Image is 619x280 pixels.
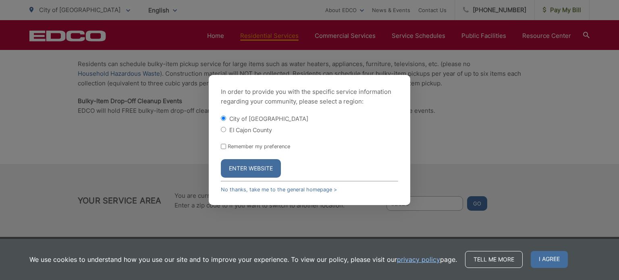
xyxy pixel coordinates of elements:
a: privacy policy [397,255,440,264]
label: Remember my preference [228,143,290,149]
a: No thanks, take me to the general homepage > [221,187,337,193]
a: Tell me more [465,251,523,268]
p: In order to provide you with the specific service information regarding your community, please se... [221,87,398,106]
p: We use cookies to understand how you use our site and to improve your experience. To view our pol... [29,255,457,264]
label: El Cajon County [229,127,272,133]
label: City of [GEOGRAPHIC_DATA] [229,115,308,122]
button: Enter Website [221,159,281,178]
